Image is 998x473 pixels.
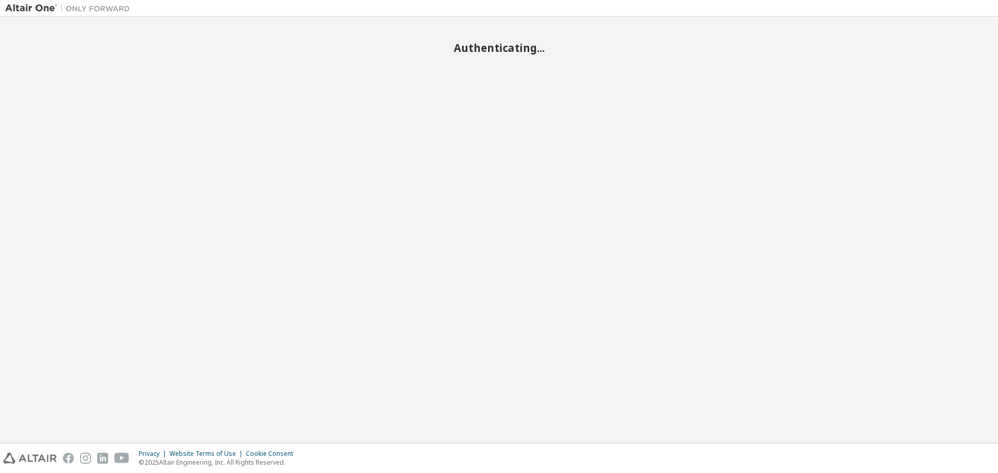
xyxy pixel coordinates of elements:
p: © 2025 Altair Engineering, Inc. All Rights Reserved. [139,458,299,467]
h2: Authenticating... [5,41,993,55]
img: altair_logo.svg [3,453,57,464]
div: Cookie Consent [246,450,299,458]
img: facebook.svg [63,453,74,464]
img: youtube.svg [114,453,129,464]
div: Website Terms of Use [169,450,246,458]
img: instagram.svg [80,453,91,464]
img: linkedin.svg [97,453,108,464]
img: Altair One [5,3,135,13]
div: Privacy [139,450,169,458]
